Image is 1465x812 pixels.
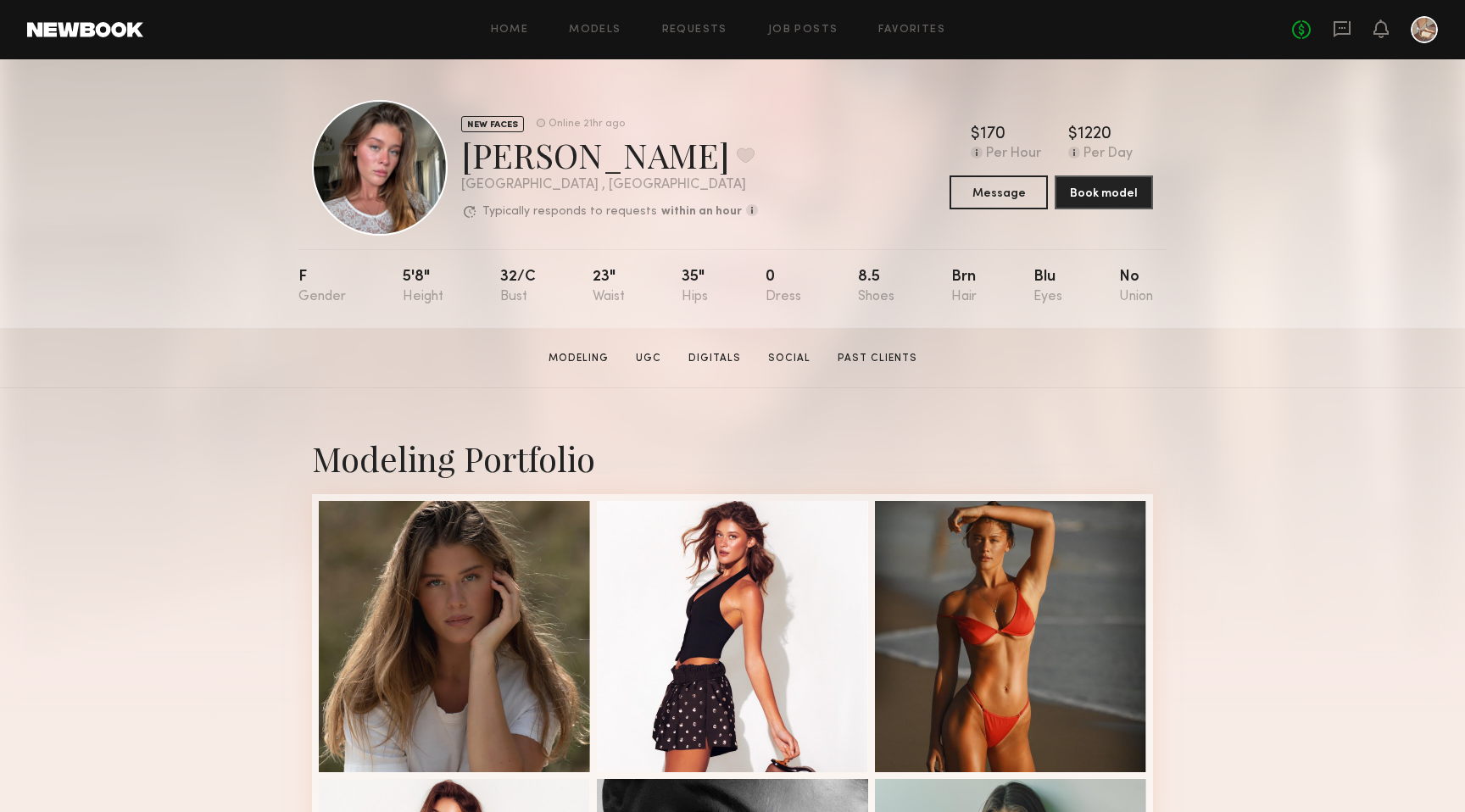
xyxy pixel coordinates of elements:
[1119,270,1153,304] div: No
[951,270,977,304] div: Brn
[312,436,1153,481] div: Modeling Portfolio
[569,25,621,36] a: Models
[858,270,894,304] div: 8.5
[1033,270,1062,304] div: Blu
[461,132,758,177] div: [PERSON_NAME]
[971,126,980,143] div: $
[298,270,346,304] div: F
[761,351,817,366] a: Social
[1083,147,1133,162] div: Per Day
[766,270,801,304] div: 0
[950,175,1048,209] button: Message
[661,206,742,218] b: within an hour
[831,351,924,366] a: Past Clients
[500,270,536,304] div: 32/c
[980,126,1005,143] div: 170
[662,25,727,36] a: Requests
[549,119,625,130] div: Online 21hr ago
[482,206,657,218] p: Typically responds to requests
[629,351,668,366] a: UGC
[682,270,708,304] div: 35"
[878,25,945,36] a: Favorites
[1078,126,1111,143] div: 1220
[461,178,758,192] div: [GEOGRAPHIC_DATA] , [GEOGRAPHIC_DATA]
[403,270,443,304] div: 5'8"
[1055,175,1153,209] button: Book model
[986,147,1041,162] div: Per Hour
[461,116,524,132] div: NEW FACES
[1068,126,1078,143] div: $
[682,351,748,366] a: Digitals
[593,270,625,304] div: 23"
[768,25,838,36] a: Job Posts
[491,25,529,36] a: Home
[542,351,616,366] a: Modeling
